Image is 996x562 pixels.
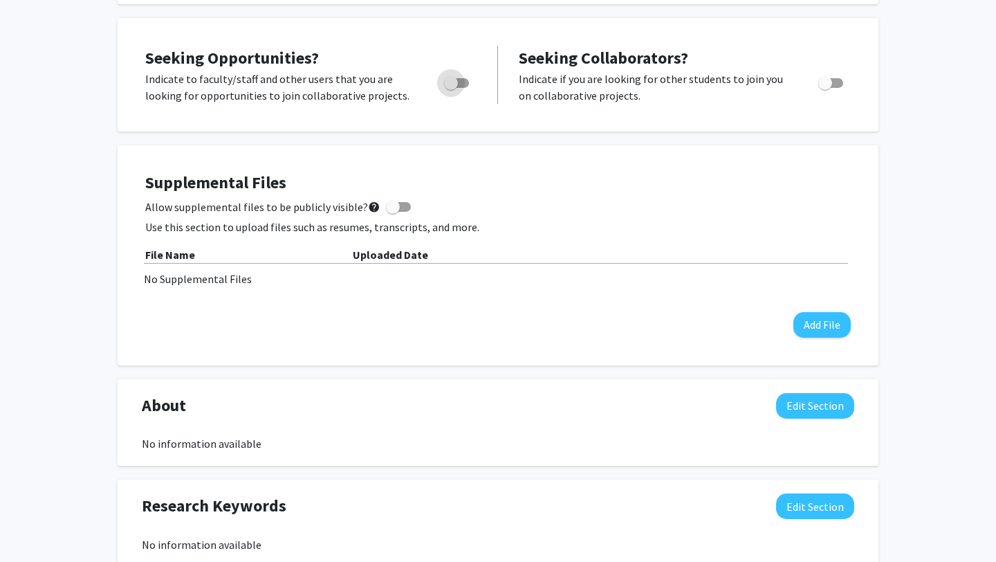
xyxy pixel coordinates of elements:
div: No information available [142,536,854,553]
div: Toggle [813,71,851,91]
p: Indicate if you are looking for other students to join you on collaborative projects. [519,71,792,104]
div: No Supplemental Files [144,271,852,287]
span: Research Keywords [142,493,286,518]
h4: Supplemental Files [145,173,851,193]
p: Use this section to upload files such as resumes, transcripts, and more. [145,219,851,235]
div: No information available [142,435,854,452]
span: Seeking Opportunities? [145,47,319,69]
button: Edit About [776,393,854,419]
button: Add File [793,312,851,338]
iframe: Chat [10,500,59,552]
span: Seeking Collaborators? [519,47,688,69]
span: Allow supplemental files to be publicly visible? [145,199,380,215]
b: Uploaded Date [353,248,428,262]
span: About [142,393,186,418]
mat-icon: help [368,199,380,215]
button: Edit Research Keywords [776,493,854,519]
p: Indicate to faculty/staff and other users that you are looking for opportunities to join collabor... [145,71,418,104]
b: File Name [145,248,195,262]
div: Toggle [439,71,477,91]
